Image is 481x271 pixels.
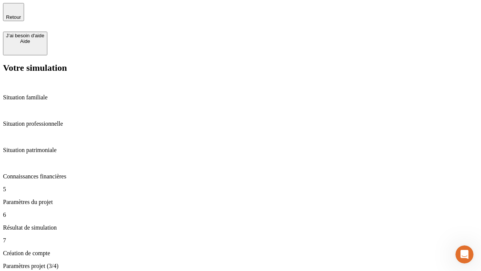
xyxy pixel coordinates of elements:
p: Création de compte [3,250,478,257]
p: Connaissances financières [3,173,478,180]
div: Aide [6,38,44,44]
iframe: Intercom live chat [455,245,473,263]
p: 5 [3,186,478,193]
p: Situation patrimoniale [3,147,478,154]
p: Paramètres du projet [3,199,478,206]
p: Situation familiale [3,94,478,101]
span: Retour [6,14,21,20]
h2: Votre simulation [3,63,478,73]
p: 7 [3,237,478,244]
p: Résultat de simulation [3,224,478,231]
p: Paramètres projet (3/4) [3,263,478,269]
div: J’ai besoin d'aide [6,33,44,38]
p: 6 [3,212,478,218]
button: Retour [3,3,24,21]
button: J’ai besoin d'aideAide [3,32,47,55]
p: Situation professionnelle [3,120,478,127]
